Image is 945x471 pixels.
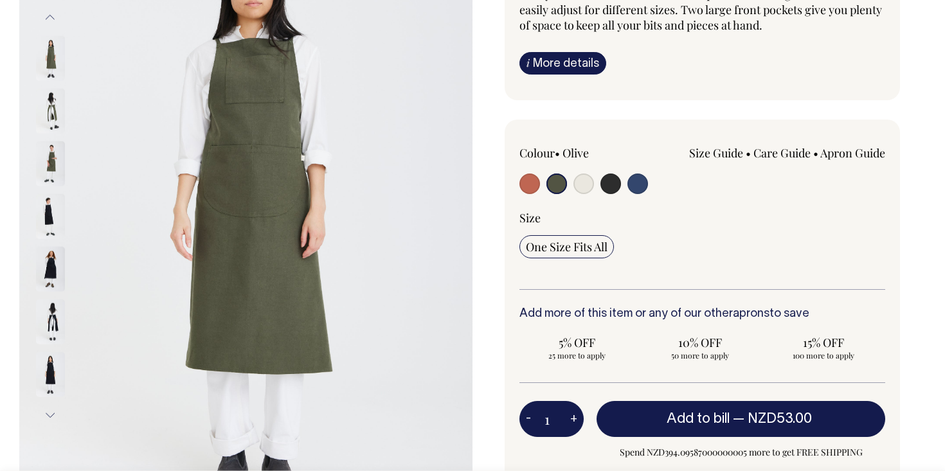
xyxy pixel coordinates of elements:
span: 25 more to apply [526,350,629,360]
button: Add to bill —NZD53.00 [597,401,885,437]
img: charcoal [36,193,65,238]
span: i [526,56,530,69]
span: Add to bill [667,413,730,425]
span: 100 more to apply [772,350,875,360]
span: 10% OFF [649,335,752,350]
img: olive [36,88,65,133]
img: olive [36,141,65,186]
span: NZD53.00 [748,413,812,425]
input: 10% OFF 50 more to apply [643,331,759,364]
a: Apron Guide [820,145,885,161]
a: Care Guide [753,145,811,161]
input: 15% OFF 100 more to apply [766,331,881,364]
span: — [733,413,815,425]
div: Colour [519,145,666,161]
button: Next [40,400,60,429]
a: iMore details [519,52,606,75]
img: charcoal [36,246,65,291]
a: aprons [733,308,770,319]
img: charcoal [36,351,65,396]
span: 50 more to apply [649,350,752,360]
h6: Add more of this item or any of our other to save [519,308,885,321]
span: One Size Fits All [526,239,607,254]
button: - [519,406,537,432]
img: olive [36,35,65,80]
span: • [555,145,560,161]
button: Previous [40,3,60,32]
span: • [813,145,818,161]
a: Size Guide [689,145,743,161]
input: 5% OFF 25 more to apply [519,331,635,364]
input: One Size Fits All [519,235,614,258]
span: Spend NZD394.09587000000005 more to get FREE SHIPPING [597,445,885,460]
button: + [564,406,584,432]
span: • [746,145,751,161]
span: 15% OFF [772,335,875,350]
img: charcoal [36,299,65,344]
label: Olive [562,145,589,161]
span: 5% OFF [526,335,629,350]
div: Size [519,210,885,226]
